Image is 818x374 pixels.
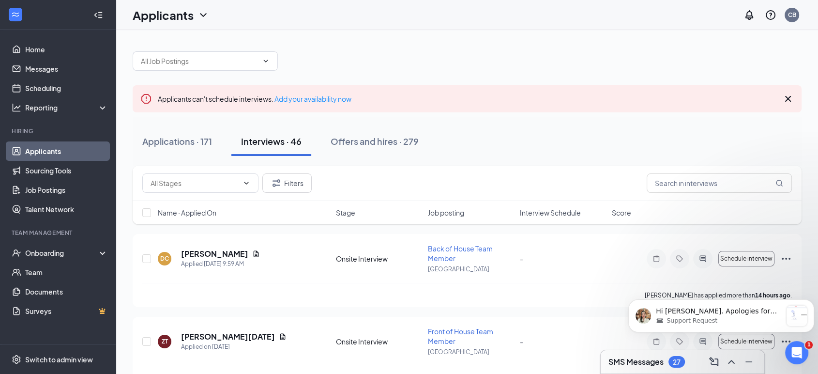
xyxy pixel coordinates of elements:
[12,248,21,258] svg: UserCheck
[160,254,169,263] div: DC
[612,208,631,218] span: Score
[25,301,108,321] a: SurveysCrown
[25,40,108,59] a: Home
[271,177,282,189] svg: Filter
[25,141,108,161] a: Applicants
[162,337,168,345] div: ZT
[25,200,108,219] a: Talent Network
[724,354,739,370] button: ChevronUp
[25,248,100,258] div: Onboarding
[25,180,108,200] a: Job Postings
[181,342,287,352] div: Applied on [DATE]
[25,103,108,112] div: Reporting
[25,59,108,78] a: Messages
[274,94,351,103] a: Add your availability now
[720,255,773,262] span: Schedule interview
[336,254,422,264] div: Onsite Interview
[12,355,21,364] svg: Settings
[741,354,757,370] button: Minimize
[158,208,216,218] span: Name · Applied On
[142,135,212,147] div: Applications · 171
[428,208,464,218] span: Job posting
[242,179,250,187] svg: ChevronDown
[697,255,709,263] svg: ActiveChat
[12,229,106,237] div: Team Management
[241,135,302,147] div: Interviews · 46
[158,94,351,103] span: Applicants can't schedule interviews.
[25,355,93,364] div: Switch to admin view
[785,341,808,364] iframe: Intercom live chat
[624,280,818,348] iframe: Intercom notifications message
[743,9,755,21] svg: Notifications
[25,78,108,98] a: Scheduling
[708,356,720,368] svg: ComposeMessage
[428,327,493,345] span: Front of House Team Member
[25,282,108,301] a: Documents
[780,253,792,265] svg: Ellipses
[262,57,270,65] svg: ChevronDown
[197,9,209,21] svg: ChevronDown
[782,93,794,105] svg: Cross
[25,263,108,282] a: Team
[25,161,108,180] a: Sourcing Tools
[520,208,581,218] span: Interview Schedule
[765,9,776,21] svg: QuestionInfo
[12,127,106,135] div: Hiring
[775,179,783,187] svg: MagnifyingGlass
[520,254,523,263] span: -
[743,356,755,368] svg: Minimize
[520,337,523,346] span: -
[608,357,664,367] h3: SMS Messages
[181,331,275,342] h5: [PERSON_NAME][DATE]
[805,341,813,349] span: 1
[647,173,792,193] input: Search in interviews
[279,333,287,341] svg: Document
[428,244,493,263] span: Back of House Team Member
[140,93,152,105] svg: Error
[428,348,514,356] p: [GEOGRAPHIC_DATA]
[336,337,422,346] div: Onsite Interview
[673,358,681,366] div: 27
[674,255,685,263] svg: Tag
[181,249,248,259] h5: [PERSON_NAME]
[133,7,194,23] h1: Applicants
[331,135,419,147] div: Offers and hires · 279
[262,173,312,193] button: Filter Filters
[181,259,260,269] div: Applied [DATE] 9:59 AM
[718,251,774,266] button: Schedule interview
[93,10,103,20] svg: Collapse
[788,11,796,19] div: CB
[151,178,239,188] input: All Stages
[141,56,258,66] input: All Job Postings
[428,265,514,273] p: [GEOGRAPHIC_DATA]
[12,103,21,112] svg: Analysis
[336,208,355,218] span: Stage
[726,356,737,368] svg: ChevronUp
[651,255,662,263] svg: Note
[11,10,20,19] svg: WorkstreamLogo
[706,354,722,370] button: ComposeMessage
[252,250,260,258] svg: Document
